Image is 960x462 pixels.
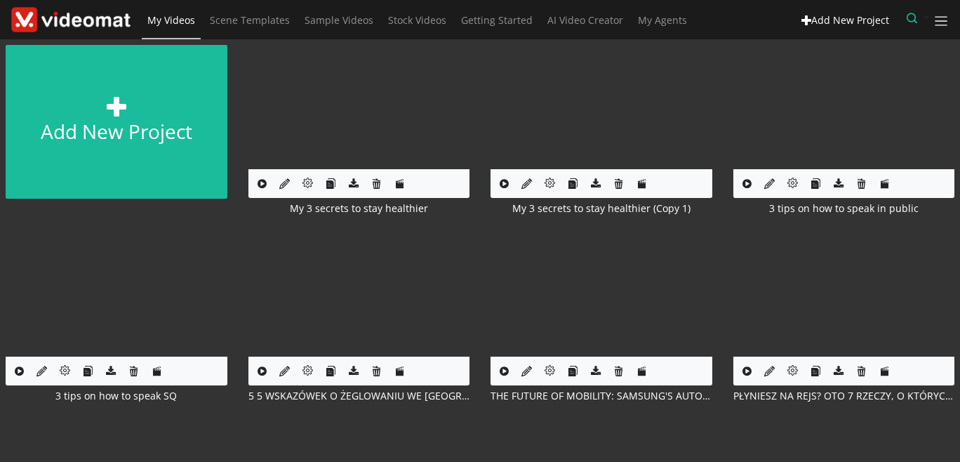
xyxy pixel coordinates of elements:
[795,8,896,32] a: Add New Project
[547,13,623,27] span: AI Video Creator
[733,45,955,169] img: index.php
[491,232,712,357] img: index.php
[305,13,373,27] span: Sample Videos
[638,13,687,27] span: My Agents
[147,13,195,27] span: My Videos
[733,232,955,357] img: index.php
[461,13,533,27] span: Getting Started
[210,13,290,27] span: Scene Templates
[6,388,227,403] div: 3 tips on how to speak SQ
[491,388,712,403] div: THE FUTURE OF MOBILITY: SAMSUNG'S AUTOMOTIVE REVOLUTION
[733,388,955,403] div: PŁYNIESZ NA REJS? OTO 7 RZECZY, O KTÓRYCH WARTO PAMIĘTAĆ!
[248,388,470,403] div: 5 5 WSKAZÓWEK O ŻEGLOWANIU WE [GEOGRAPHIC_DATA]
[248,232,470,357] img: index.php
[733,201,955,216] div: 3 tips on how to speak in public
[6,232,227,357] img: index.php
[388,13,446,27] span: Stock Videos
[248,201,470,216] div: My 3 secrets to stay healthier
[6,45,227,199] a: Add new project
[248,45,470,169] img: index.php
[11,7,131,33] img: Theme-Logo
[491,45,712,169] img: index.php
[491,201,712,216] div: My 3 secrets to stay healthier (Copy 1)
[811,13,889,27] span: Add New Project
